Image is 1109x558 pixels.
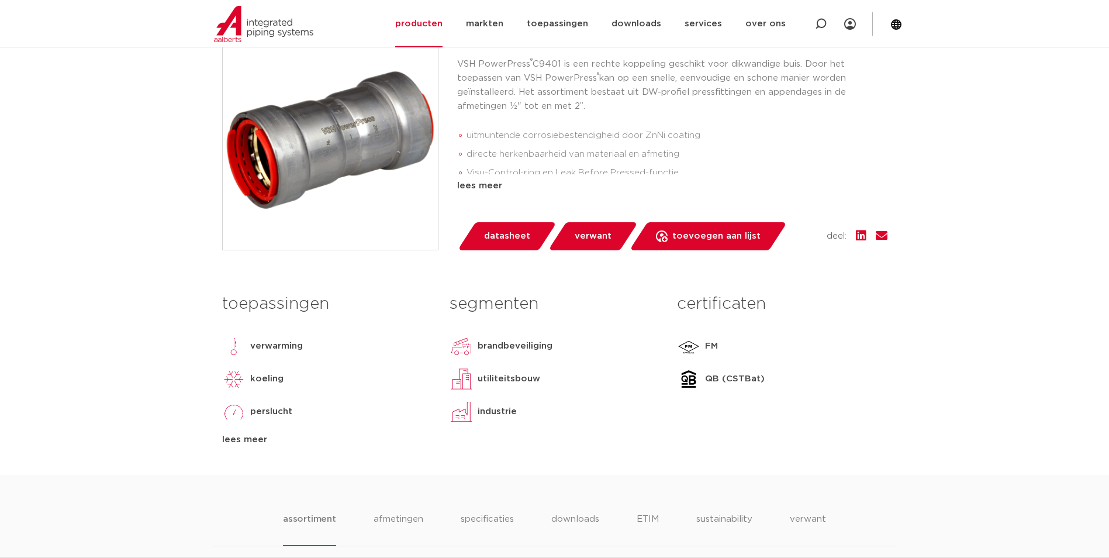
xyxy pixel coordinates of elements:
img: verwarming [222,335,246,358]
p: industrie [478,405,517,419]
li: sustainability [696,512,752,546]
h3: segmenten [450,292,659,316]
img: brandbeveiliging [450,335,473,358]
span: toevoegen aan lijst [672,227,761,246]
li: Visu-Control-ring en Leak Before Pressed-functie [467,164,887,182]
p: brandbeveiliging [478,339,552,353]
a: datasheet [457,222,557,250]
li: uitmuntende corrosiebestendigheid door ZnNi coating [467,126,887,145]
img: perslucht [222,400,246,423]
h3: toepassingen [222,292,432,316]
div: lees meer [457,179,887,193]
h3: certificaten [677,292,887,316]
li: directe herkenbaarheid van materiaal en afmeting [467,145,887,164]
img: industrie [450,400,473,423]
a: verwant [548,222,638,250]
span: deel: [827,229,847,243]
p: utiliteitsbouw [478,372,540,386]
p: QB (CSTBat) [705,372,765,386]
img: Product Image for VSH PowerPress rechte koppeling (2 x press) [223,35,438,250]
li: verwant [790,512,826,546]
sup: ® [530,58,533,64]
img: koeling [222,367,246,391]
sup: ® [597,72,599,78]
p: koeling [250,372,284,386]
img: FM [677,335,700,358]
li: specificaties [461,512,514,546]
span: datasheet [484,227,530,246]
p: VSH PowerPress C9401 is een rechte koppeling geschikt voor dikwandige buis. Door het toepassen va... [457,57,887,113]
li: afmetingen [374,512,423,546]
img: QB (CSTBat) [677,367,700,391]
li: assortiment [283,512,336,546]
img: utiliteitsbouw [450,367,473,391]
p: perslucht [250,405,292,419]
span: verwant [575,227,611,246]
li: downloads [551,512,599,546]
p: verwarming [250,339,303,353]
p: FM [705,339,718,353]
li: ETIM [637,512,659,546]
div: lees meer [222,433,432,447]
